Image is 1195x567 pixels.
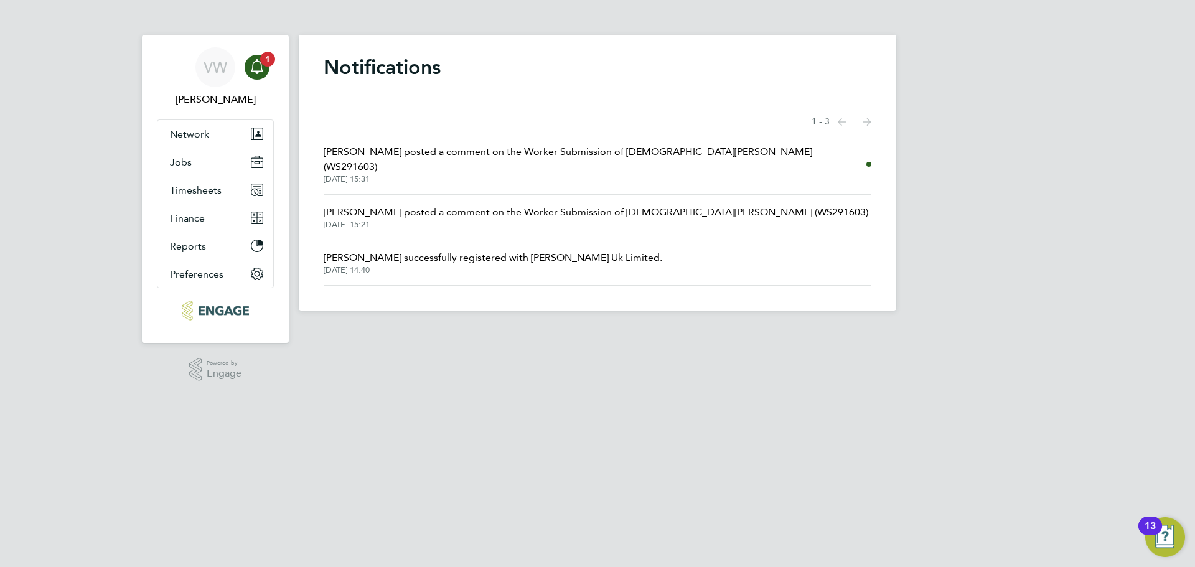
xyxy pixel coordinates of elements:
[157,120,273,148] button: Network
[170,156,192,168] span: Jobs
[157,204,273,232] button: Finance
[812,116,830,128] span: 1 - 3
[324,265,662,275] span: [DATE] 14:40
[170,212,205,224] span: Finance
[157,232,273,260] button: Reports
[170,184,222,196] span: Timesheets
[324,174,866,184] span: [DATE] 15:31
[324,205,868,220] span: [PERSON_NAME] posted a comment on the Worker Submission of [DEMOGRAPHIC_DATA][PERSON_NAME] (WS291...
[245,47,269,87] a: 1
[324,250,662,275] a: [PERSON_NAME] successfully registered with [PERSON_NAME] Uk Limited.[DATE] 14:40
[260,52,275,67] span: 1
[324,205,868,230] a: [PERSON_NAME] posted a comment on the Worker Submission of [DEMOGRAPHIC_DATA][PERSON_NAME] (WS291...
[157,148,273,176] button: Jobs
[189,358,242,382] a: Powered byEngage
[324,250,662,265] span: [PERSON_NAME] successfully registered with [PERSON_NAME] Uk Limited.
[324,55,871,80] h1: Notifications
[182,301,248,321] img: morganhunt-logo-retina.png
[324,220,868,230] span: [DATE] 15:21
[207,358,241,368] span: Powered by
[324,144,866,184] a: [PERSON_NAME] posted a comment on the Worker Submission of [DEMOGRAPHIC_DATA][PERSON_NAME] (WS291...
[170,128,209,140] span: Network
[157,92,274,107] span: Vicky Wilson
[157,176,273,204] button: Timesheets
[170,268,223,280] span: Preferences
[324,144,866,174] span: [PERSON_NAME] posted a comment on the Worker Submission of [DEMOGRAPHIC_DATA][PERSON_NAME] (WS291...
[812,110,871,134] nav: Select page of notifications list
[204,59,227,75] span: VW
[157,260,273,288] button: Preferences
[207,368,241,379] span: Engage
[157,301,274,321] a: Go to home page
[157,47,274,107] a: VW[PERSON_NAME]
[170,240,206,252] span: Reports
[1145,517,1185,557] button: Open Resource Center, 13 new notifications
[1145,526,1156,542] div: 13
[142,35,289,343] nav: Main navigation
